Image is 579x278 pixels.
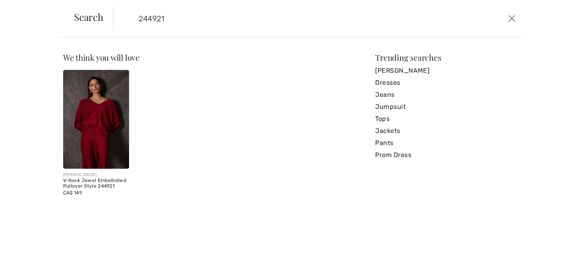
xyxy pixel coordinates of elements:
[375,149,516,161] a: Prom Dress
[63,70,129,169] img: V-Neck Jewel Embellished Pullover Style 244921. Black
[375,101,516,113] a: Jumpsuit
[375,53,516,61] div: Trending searches
[375,125,516,137] a: Jackets
[63,178,129,189] div: V-Neck Jewel Embellished Pullover Style 244921
[74,12,103,22] span: Search
[63,190,82,196] span: CA$ 149
[375,65,516,77] a: [PERSON_NAME]
[63,172,129,178] div: [PERSON_NAME]
[375,137,516,149] a: Pants
[18,6,35,13] span: Help
[375,77,516,89] a: Dresses
[375,89,516,101] a: Jeans
[506,12,518,25] button: Close
[133,6,413,31] input: TYPE TO SEARCH
[375,113,516,125] a: Tops
[63,52,140,63] span: We think you will love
